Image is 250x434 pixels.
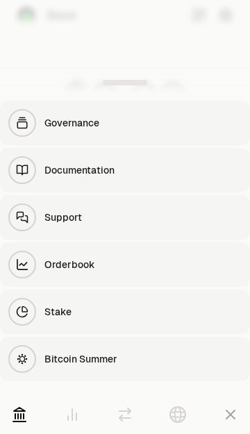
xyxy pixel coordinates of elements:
[44,258,242,272] div: Orderbook
[44,352,242,366] div: Bitcoin Summer
[44,163,242,177] div: Documentation
[44,116,242,130] div: Governance
[44,305,242,319] div: Stake
[44,210,242,224] div: Support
